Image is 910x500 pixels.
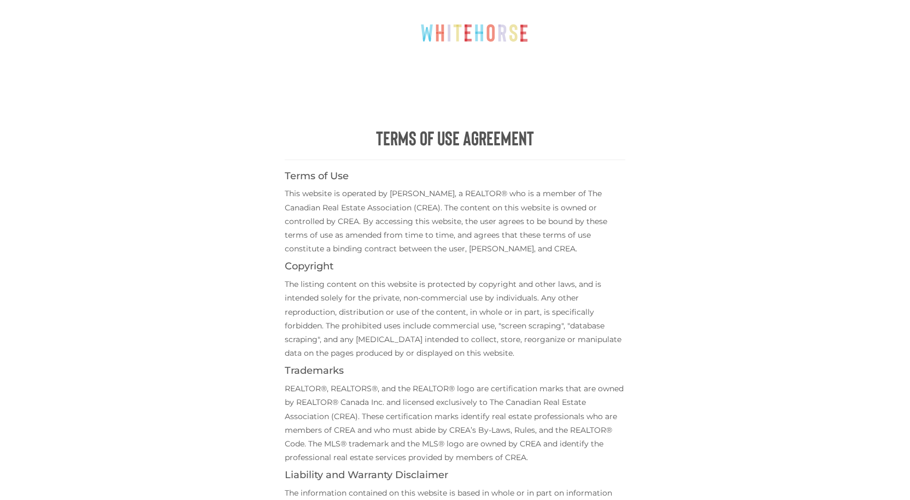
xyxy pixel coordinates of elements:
p: The listing content on this website is protected by copyright and other laws, and is intended sol... [285,278,625,360]
h4: Liability and Warranty Disclaimer [285,470,625,481]
a: Listings [653,67,717,89]
a: About [PERSON_NAME] [502,67,639,89]
h4: Trademarks [285,366,625,377]
h1: Terms of Use Agreement [285,127,625,149]
nav: Menu [155,67,756,89]
h4: Copyright [285,261,625,272]
span: Call or Text [PERSON_NAME]: [PHONE_NUMBER] [574,15,744,31]
p: This website is operated by [PERSON_NAME], a REALTOR® who is a member of The Canadian Real Estate... [285,187,625,256]
a: Explore Whitehorse [251,67,372,89]
a: Call or Text [PERSON_NAME]: [PHONE_NUMBER] [561,9,757,37]
a: Buy [385,67,431,89]
a: Home [193,67,238,89]
a: Sell [444,67,488,89]
h4: Terms of Use [285,171,625,182]
p: REALTOR®, REALTORS®, and the REALTOR® logo are certification marks that are owned by REALTOR® Can... [285,382,625,464]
